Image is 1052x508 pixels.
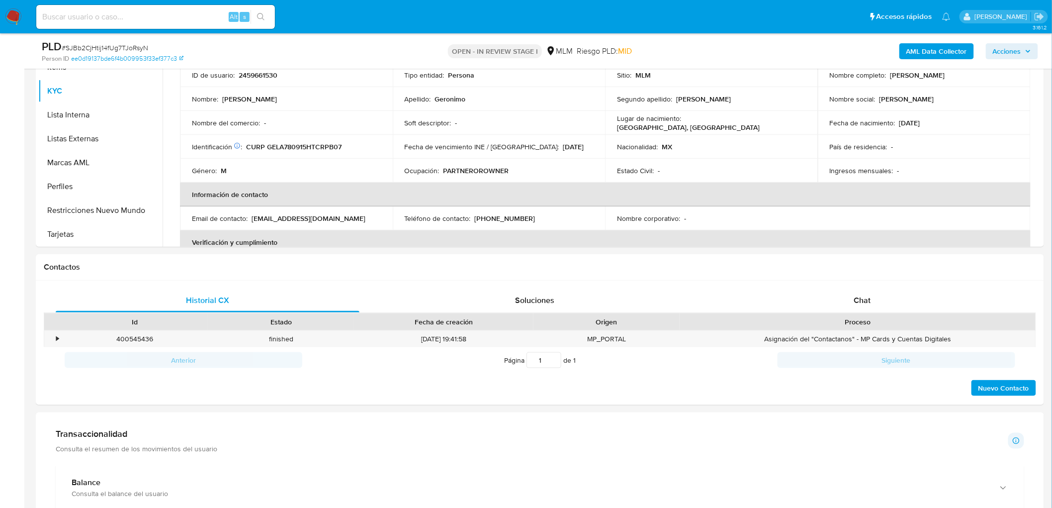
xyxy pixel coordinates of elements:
[942,12,951,21] a: Notificaciones
[830,142,887,151] p: País de residencia :
[38,175,163,199] button: Perfiles
[239,71,277,80] p: 2459661530
[44,262,1036,272] h1: Contactos
[65,352,302,368] button: Anterior
[899,118,920,127] p: [DATE]
[192,118,260,127] p: Nombre del comercio :
[354,331,533,347] div: [DATE] 19:41:58
[405,118,451,127] p: Soft descriptor :
[405,71,444,80] p: Tipo entidad :
[687,317,1029,327] div: Proceso
[635,71,651,80] p: MLM
[264,118,266,127] p: -
[540,317,673,327] div: Origen
[69,317,201,327] div: Id
[42,38,62,54] b: PLD
[71,54,183,63] a: ee0d19137bde6f4b009953f33ef377c3
[978,381,1029,395] span: Nuevo Contacto
[405,166,439,175] p: Ocupación :
[42,54,69,63] b: Person ID
[208,331,354,347] div: finished
[891,142,893,151] p: -
[879,95,934,103] p: [PERSON_NAME]
[504,352,576,368] span: Página de
[192,95,218,103] p: Nombre :
[246,142,342,151] p: CURP GELA780915HTCRPB07
[577,46,632,57] span: Riesgo PLD:
[617,95,672,103] p: Segundo apellido :
[435,95,466,103] p: Geronimo
[192,71,235,80] p: ID de usuario :
[684,214,686,223] p: -
[405,214,471,223] p: Teléfono de contacto :
[38,222,163,246] button: Tarjetas
[617,214,680,223] p: Nombre corporativo :
[252,214,365,223] p: [EMAIL_ADDRESS][DOMAIN_NAME]
[533,331,680,347] div: MP_PORTAL
[62,43,148,53] span: # SJBb2CjHtij14fUg7TJoRsyN
[890,71,945,80] p: [PERSON_NAME]
[192,214,248,223] p: Email de contacto :
[361,317,526,327] div: Fecha de creación
[1033,23,1047,31] span: 3.161.2
[186,295,229,306] span: Historial CX
[1034,11,1045,22] a: Salir
[778,352,1015,368] button: Siguiente
[680,331,1036,347] div: Asignación del "Contactanos" - MP Cards y Cuentas Digitales
[854,295,871,306] span: Chat
[830,118,895,127] p: Fecha de nacimiento :
[192,166,217,175] p: Género :
[405,142,559,151] p: Fecha de vencimiento INE / [GEOGRAPHIC_DATA] :
[662,142,672,151] p: MX
[618,45,632,57] span: MID
[475,214,535,223] p: [PHONE_NUMBER]
[617,71,631,80] p: Sitio :
[617,123,760,132] p: [GEOGRAPHIC_DATA], [GEOGRAPHIC_DATA]
[563,142,584,151] p: [DATE]
[455,118,457,127] p: -
[877,11,932,22] span: Accesos rápidos
[251,10,271,24] button: search-icon
[516,295,555,306] span: Soluciones
[221,166,227,175] p: M
[830,95,876,103] p: Nombre social :
[215,317,347,327] div: Estado
[617,142,658,151] p: Nacionalidad :
[443,166,509,175] p: PARTNEROROWNER
[830,71,886,80] p: Nombre completo :
[38,151,163,175] button: Marcas AML
[986,43,1038,59] button: Acciones
[243,12,246,21] span: s
[38,79,163,103] button: KYC
[180,183,1031,206] th: Información de contacto
[658,166,660,175] p: -
[971,380,1036,396] button: Nuevo Contacto
[192,142,242,151] p: Identificación :
[56,334,59,344] div: •
[993,43,1021,59] span: Acciones
[573,355,576,365] span: 1
[62,331,208,347] div: 400545436
[974,12,1031,21] p: elena.palomino@mercadolibre.com.mx
[38,127,163,151] button: Listas Externas
[36,10,275,23] input: Buscar usuario o caso...
[897,166,899,175] p: -
[906,43,967,59] b: AML Data Collector
[448,71,475,80] p: Persona
[617,166,654,175] p: Estado Civil :
[899,43,974,59] button: AML Data Collector
[830,166,893,175] p: Ingresos mensuales :
[222,95,277,103] p: [PERSON_NAME]
[38,199,163,222] button: Restricciones Nuevo Mundo
[546,46,573,57] div: MLM
[180,230,1031,254] th: Verificación y cumplimiento
[448,44,542,58] p: OPEN - IN REVIEW STAGE I
[230,12,238,21] span: Alt
[38,103,163,127] button: Lista Interna
[617,114,681,123] p: Lugar de nacimiento :
[676,95,731,103] p: [PERSON_NAME]
[405,95,431,103] p: Apellido :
